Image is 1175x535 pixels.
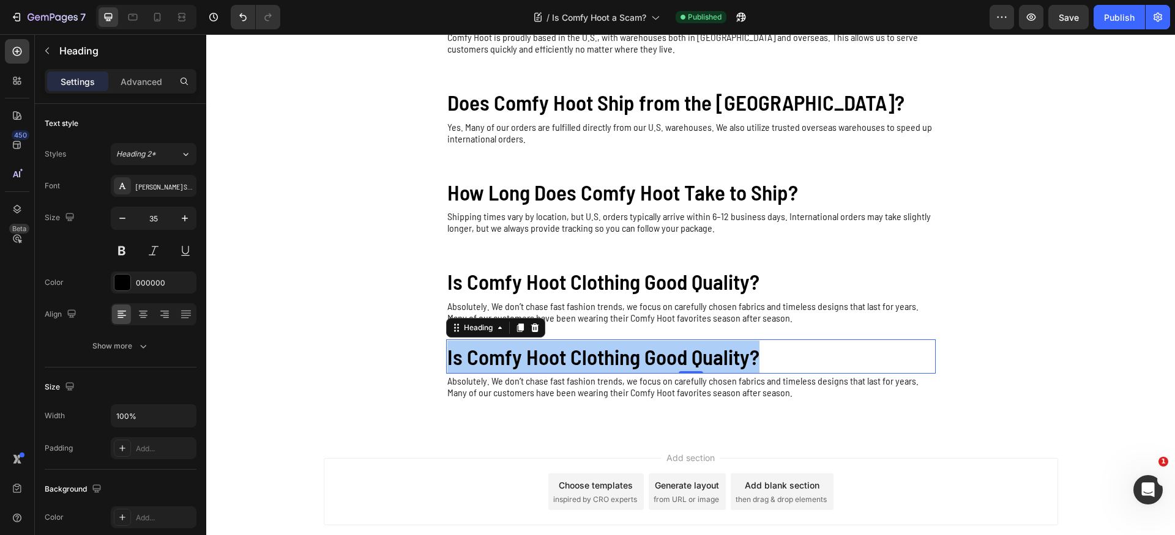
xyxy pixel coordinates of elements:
[80,10,86,24] p: 7
[241,341,728,364] p: Absolutely. We don’t chase fast fashion trends, we focus on carefully chosen fabrics and timeless...
[45,210,77,226] div: Size
[121,75,162,88] p: Advanced
[688,12,722,23] span: Published
[45,118,78,129] div: Text style
[347,460,431,471] span: inspired by CRO experts
[1133,475,1163,504] iframe: Intercom live chat
[92,340,149,352] div: Show more
[1094,5,1145,29] button: Publish
[255,288,289,299] div: Heading
[45,277,64,288] div: Color
[529,460,621,471] span: then drag & drop elements
[240,51,729,86] h2: Does Comfy Hoot Ship from the [GEOGRAPHIC_DATA]?
[1158,457,1168,467] span: 1
[61,75,95,88] p: Settings
[136,512,193,523] div: Add...
[5,5,91,29] button: 7
[241,266,728,289] p: Absolutely. We don’t chase fast fashion trends, we focus on carefully chosen fabrics and timeless...
[539,445,613,457] div: Add blank section
[1048,5,1089,29] button: Save
[455,417,513,430] span: Add section
[45,306,79,323] div: Align
[241,87,728,110] p: Yes. Many of our orders are fulfilled directly from our U.S. warehouses. We also utilize trusted ...
[45,443,73,454] div: Padding
[447,460,513,471] span: from URL or image
[45,481,104,498] div: Background
[546,11,550,24] span: /
[240,230,729,265] h2: Is Comfy Hoot Clothing Good Quality?
[45,410,65,421] div: Width
[1059,12,1079,23] span: Save
[231,5,280,29] div: Undo/Redo
[45,180,60,191] div: Font
[9,224,29,234] div: Beta
[1104,11,1135,24] div: Publish
[45,149,66,160] div: Styles
[111,143,196,165] button: Heading 2*
[136,181,193,192] div: [PERSON_NAME] Semi Condensed
[206,34,1175,535] iframe: Design area
[45,379,77,396] div: Size
[59,43,192,58] p: Heading
[45,512,64,523] div: Color
[241,306,728,339] p: Is Comfy Hoot Clothing Good Quality?
[116,149,156,160] span: Heading 2*
[241,176,728,199] p: Shipping times vary by location, but U.S. orders typically arrive within 6–12 business days. Inte...
[449,445,513,457] div: Generate layout
[240,305,729,340] h2: Rich Text Editor. Editing area: main
[136,443,193,454] div: Add...
[111,405,196,427] input: Auto
[45,335,196,357] button: Show more
[352,445,427,457] div: Choose templates
[12,130,29,140] div: 450
[552,11,646,24] span: Is Comfy Hoot a Scam?
[136,278,193,289] div: 000000
[240,141,729,175] h2: How Long Does Comfy Hoot Take to Ship?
